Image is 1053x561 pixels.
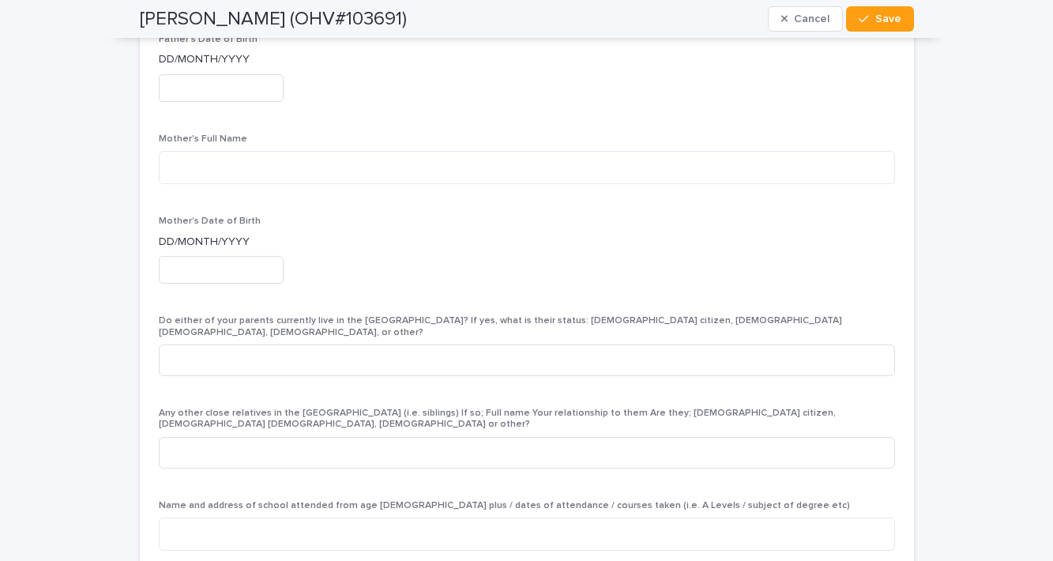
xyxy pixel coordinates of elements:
span: Name and address of school attended from age [DEMOGRAPHIC_DATA] plus / dates of attendance / cour... [159,501,850,510]
span: Do either of your parents currently live in the [GEOGRAPHIC_DATA]? If yes, what is their status: ... [159,316,842,337]
span: Mother's Full Name [159,134,247,144]
span: Cancel [794,13,829,24]
span: Father's Date of Birth [159,35,258,44]
button: Save [846,6,913,32]
span: Save [875,13,901,24]
p: DD/MONTH/YYYY [159,51,895,68]
span: Mother's Date of Birth [159,216,261,226]
p: DD/MONTH/YYYY [159,234,895,250]
span: Any other close relatives in the [GEOGRAPHIC_DATA] (i.e. siblings) If so; Full name Your relation... [159,409,836,429]
button: Cancel [768,6,844,32]
h2: [PERSON_NAME] (OHV#103691) [140,8,407,31]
